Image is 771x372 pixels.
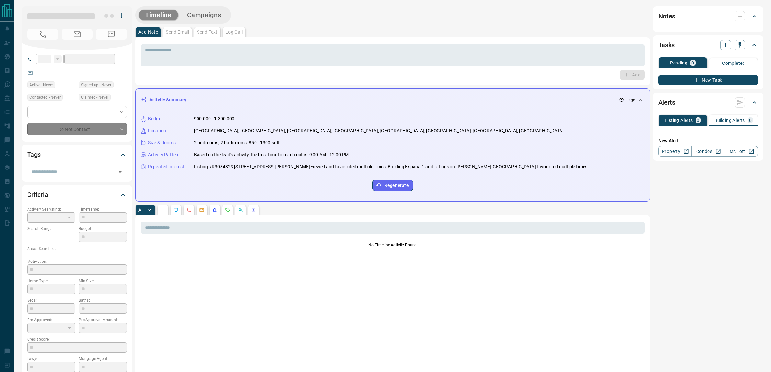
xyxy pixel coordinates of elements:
[138,30,158,34] p: Add Note
[27,187,127,203] div: Criteria
[138,208,143,212] p: All
[27,29,58,40] span: No Number
[149,97,186,103] p: Activity Summary
[79,297,127,303] p: Baths:
[27,356,75,362] p: Lawyer:
[194,151,349,158] p: Based on the lead's activity, the best time to reach out is: 9:00 AM - 12:00 PM
[27,259,127,264] p: Motivation:
[148,127,166,134] p: Location
[29,82,53,88] span: Active - Never
[691,61,694,65] p: 0
[625,97,635,103] p: -- ago
[27,149,40,160] h2: Tags
[81,94,108,100] span: Claimed - Never
[27,232,75,242] p: -- - --
[27,123,127,135] div: Do Not Contact
[665,118,693,122] p: Listing Alerts
[116,168,125,177] button: Open
[148,139,176,146] p: Size & Rooms
[38,70,40,75] a: --
[212,207,217,213] svg: Listing Alerts
[27,190,48,200] h2: Criteria
[148,163,184,170] p: Repeated Interest
[79,278,127,284] p: Min Size:
[160,207,165,213] svg: Notes
[658,75,758,85] button: New Task
[27,246,127,251] p: Areas Searched:
[725,146,758,157] a: Mr.Loft
[62,29,93,40] span: No Email
[27,336,127,342] p: Credit Score:
[749,118,752,122] p: 0
[27,226,75,232] p: Search Range:
[658,146,692,157] a: Property
[27,317,75,323] p: Pre-Approved:
[194,139,280,146] p: 2 bedrooms, 2 bathrooms, 850 - 1300 sqft
[697,118,699,122] p: 0
[79,356,127,362] p: Mortgage Agent:
[27,206,75,212] p: Actively Searching:
[199,207,204,213] svg: Emails
[714,118,745,122] p: Building Alerts
[81,82,111,88] span: Signed up - Never
[670,61,687,65] p: Pending
[372,180,413,191] button: Regenerate
[27,297,75,303] p: Beds:
[194,127,564,134] p: [GEOGRAPHIC_DATA], [GEOGRAPHIC_DATA], [GEOGRAPHIC_DATA], [GEOGRAPHIC_DATA], [GEOGRAPHIC_DATA], [G...
[658,137,758,144] p: New Alert:
[79,226,127,232] p: Budget:
[194,163,587,170] p: Listing #R3034823 [STREET_ADDRESS][PERSON_NAME] viewed and favourited multiple times, Building Es...
[27,147,127,162] div: Tags
[79,317,127,323] p: Pre-Approval Amount:
[181,10,228,20] button: Campaigns
[148,115,163,122] p: Budget
[141,242,645,248] p: No Timeline Activity Found
[29,94,61,100] span: Contacted - Never
[658,8,758,24] div: Notes
[691,146,725,157] a: Condos
[658,97,675,108] h2: Alerts
[722,61,745,65] p: Completed
[96,29,127,40] span: No Number
[238,207,243,213] svg: Opportunities
[148,151,180,158] p: Activity Pattern
[139,10,178,20] button: Timeline
[141,94,644,106] div: Activity Summary-- ago
[251,207,256,213] svg: Agent Actions
[658,11,675,21] h2: Notes
[173,207,178,213] svg: Lead Browsing Activity
[27,278,75,284] p: Home Type:
[658,95,758,110] div: Alerts
[186,207,191,213] svg: Calls
[658,40,675,50] h2: Tasks
[79,206,127,212] p: Timeframe:
[658,37,758,53] div: Tasks
[225,207,230,213] svg: Requests
[194,115,235,122] p: 900,000 - 1,300,000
